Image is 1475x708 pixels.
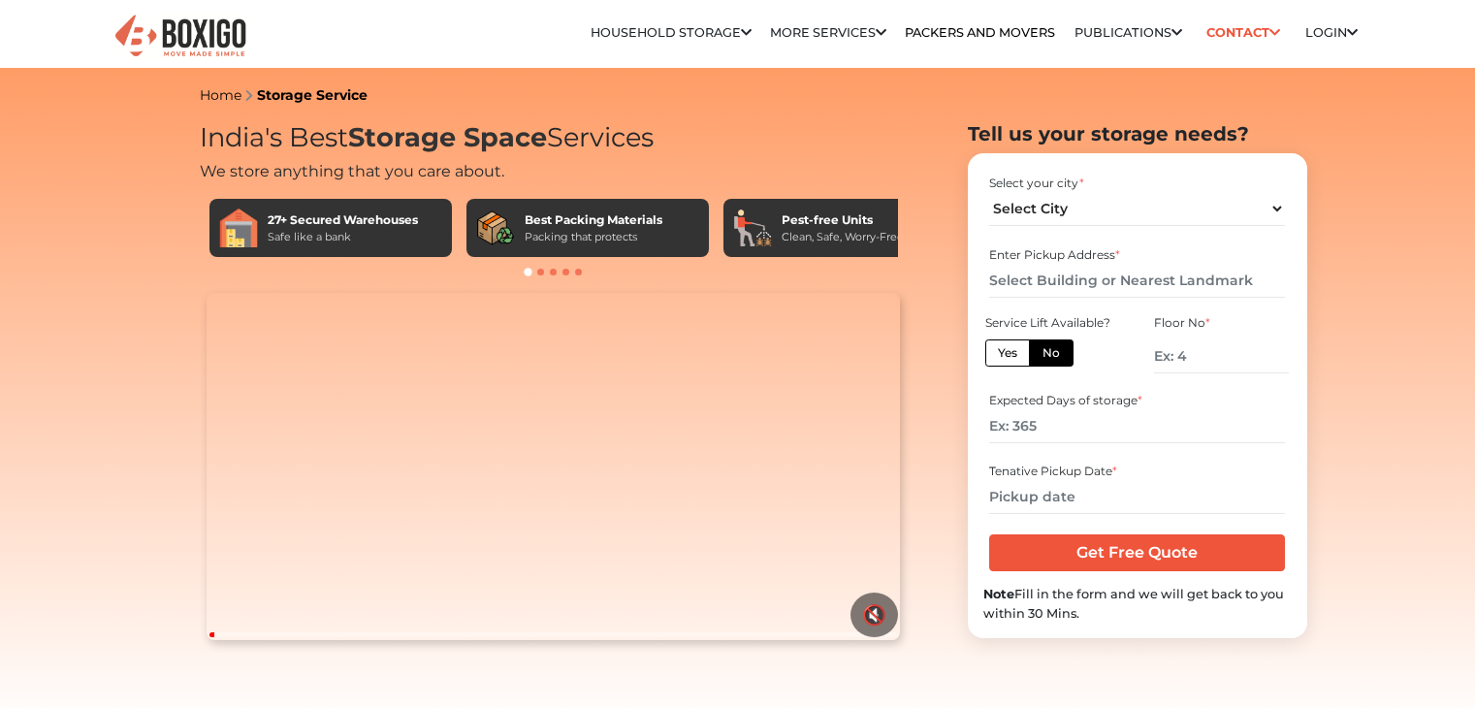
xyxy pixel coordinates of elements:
div: Service Lift Available? [985,314,1119,332]
a: Home [200,86,241,104]
a: Login [1305,25,1358,40]
span: We store anything that you care about. [200,162,504,180]
div: Enter Pickup Address [989,246,1285,264]
input: Get Free Quote [989,534,1285,571]
a: Packers and Movers [905,25,1055,40]
input: Select Building or Nearest Landmark [989,264,1285,298]
div: Expected Days of storage [989,392,1285,409]
a: More services [770,25,886,40]
a: Storage Service [257,86,368,104]
button: 🔇 [850,593,898,637]
video: Your browser does not support the video tag. [207,293,900,640]
img: 27+ Secured Warehouses [219,209,258,247]
div: Pest-free Units [782,211,904,229]
input: Ex: 365 [989,409,1285,443]
img: Pest-free Units [733,209,772,247]
input: Ex: 4 [1154,339,1288,373]
span: Storage Space [348,121,547,153]
div: Floor No [1154,314,1288,332]
a: Publications [1074,25,1182,40]
label: No [1029,339,1074,367]
h1: India's Best Services [200,122,908,154]
label: Yes [985,339,1030,367]
a: Household Storage [591,25,752,40]
div: 27+ Secured Warehouses [268,211,418,229]
div: Safe like a bank [268,229,418,245]
div: Fill in the form and we will get back to you within 30 Mins. [983,585,1292,622]
h2: Tell us your storage needs? [968,122,1307,145]
b: Note [983,587,1014,601]
div: Clean, Safe, Worry-Free [782,229,904,245]
div: Select your city [989,175,1285,192]
input: Pickup date [989,480,1285,514]
div: Best Packing Materials [525,211,662,229]
div: Packing that protects [525,229,662,245]
img: Best Packing Materials [476,209,515,247]
a: Contact [1201,17,1287,48]
img: Boxigo [112,13,248,60]
div: Tenative Pickup Date [989,463,1285,480]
